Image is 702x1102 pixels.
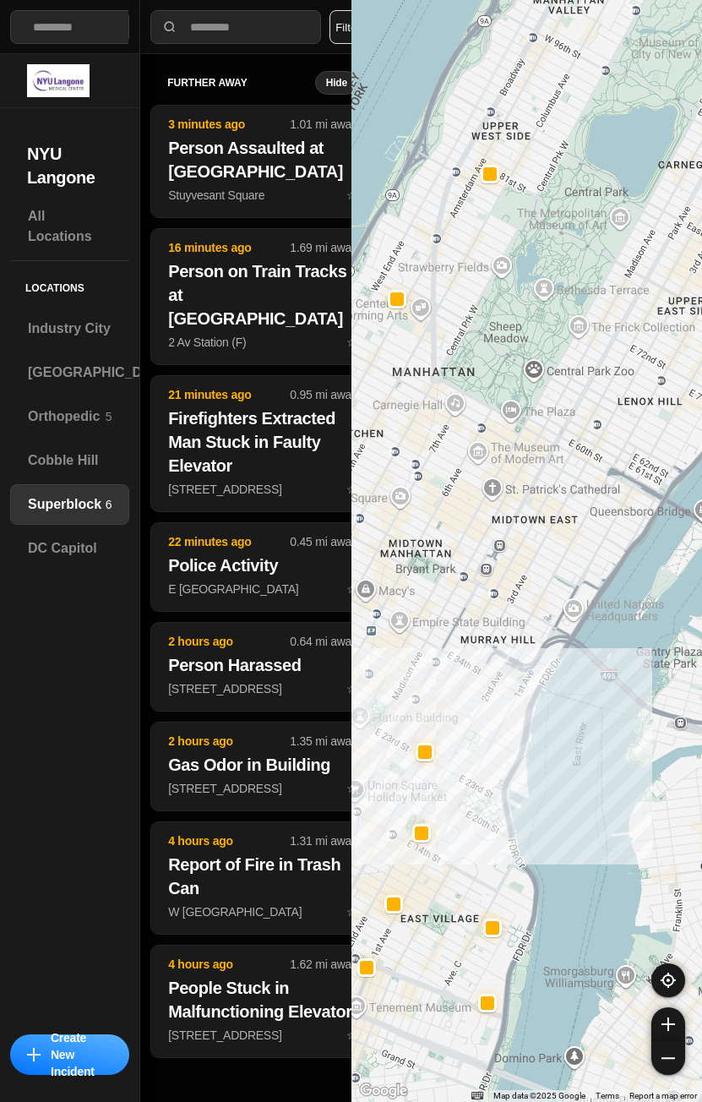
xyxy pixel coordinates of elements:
h3: Industry City [28,319,112,339]
span: star [346,582,357,596]
h2: Report of Fire in Trash Can [168,853,357,900]
p: 1.01 mi away [290,116,356,133]
h3: All Locations [28,206,112,247]
p: 4 hours ago [168,832,290,849]
a: Report a map error [629,1091,697,1100]
img: recenter [661,973,676,988]
a: Open this area in Google Maps (opens a new window) [356,1080,411,1102]
span: Map data ©2025 Google [493,1091,585,1100]
button: zoom-in [651,1007,685,1041]
img: search [161,19,178,35]
a: Orthopedic5 [10,396,129,437]
a: Cobble Hill [10,440,129,481]
p: W [GEOGRAPHIC_DATA] [168,903,357,920]
button: Hide [315,71,358,95]
h2: People Stuck in Malfunctioning Elevator [168,976,357,1023]
span: star [346,1028,357,1042]
p: 1.69 mi away [290,239,356,256]
p: [STREET_ADDRESS] [168,481,357,498]
a: Superblock6 [10,484,129,525]
a: Industry City [10,308,129,349]
p: Create New Incident [51,1029,112,1080]
button: 2 hours ago1.35 mi awayGas Odor in Building[STREET_ADDRESS]star [150,722,375,811]
h2: Person Harassed [168,653,357,677]
h3: Cobble Hill [28,450,112,471]
button: 2 hours ago0.64 mi awayPerson Harassed[STREET_ADDRESS]star [150,622,375,712]
p: 1.35 mi away [290,733,356,750]
p: 21 minutes ago [168,386,290,403]
h3: [GEOGRAPHIC_DATA] [28,363,172,383]
p: [STREET_ADDRESS] [168,680,357,697]
span: star [346,682,357,696]
a: 4 hours ago1.31 mi awayReport of Fire in Trash CanW [GEOGRAPHIC_DATA]star [150,904,375,919]
span: star [346,782,357,795]
h5: Locations [10,261,129,308]
h2: Firefighters Extracted Man Stuck in Faulty Elevator [168,406,357,477]
a: 3 minutes ago1.01 mi awayPerson Assaulted at [GEOGRAPHIC_DATA]Stuyvesant Squarestar [150,188,375,202]
a: 21 minutes ago0.95 mi awayFirefighters Extracted Man Stuck in Faulty Elevator[STREET_ADDRESS]star [150,482,375,496]
button: 21 minutes ago0.95 mi awayFirefighters Extracted Man Stuck in Faulty Elevator[STREET_ADDRESS]star [150,375,375,512]
span: star [346,905,357,919]
img: zoom-out [661,1051,675,1065]
button: 16 minutes ago1.69 mi awayPerson on Train Tracks at [GEOGRAPHIC_DATA]2 Av Station (F)star [150,228,375,365]
h3: Superblock [28,494,106,515]
p: 6 [106,496,112,513]
h3: DC Capitol [28,538,112,559]
button: iconCreate New Incident [10,1034,129,1075]
p: 4 hours ago [168,956,290,973]
button: recenter [651,963,685,997]
p: E [GEOGRAPHIC_DATA] [168,581,357,597]
p: 2 hours ago [168,633,290,650]
p: 22 minutes ago [168,533,290,550]
p: 2 hours ago [168,733,290,750]
h2: Person Assaulted at [GEOGRAPHIC_DATA] [168,136,357,183]
p: 5 [106,408,112,425]
img: Google [356,1080,411,1102]
p: 1.31 mi away [290,832,356,849]
span: star [346,336,357,349]
h2: Person on Train Tracks at [GEOGRAPHIC_DATA] [168,259,357,330]
h2: NYU Langone [27,142,112,189]
a: 4 hours ago1.62 mi awayPeople Stuck in Malfunctioning Elevator[STREET_ADDRESS]star [150,1028,375,1042]
a: [GEOGRAPHIC_DATA] [10,352,129,393]
p: 0.95 mi away [290,386,356,403]
button: Filter [329,10,367,44]
h5: further away [167,76,315,90]
span: star [346,188,357,202]
p: [STREET_ADDRESS] [168,780,357,797]
p: 2 Av Station (F) [168,334,357,351]
a: 22 minutes ago0.45 mi awayPolice ActivityE [GEOGRAPHIC_DATA]star [150,581,375,596]
p: [STREET_ADDRESS] [168,1027,357,1044]
p: 3 minutes ago [168,116,290,133]
a: 2 hours ago1.35 mi awayGas Odor in Building[STREET_ADDRESS]star [150,781,375,795]
img: logo [27,64,90,97]
img: icon [27,1048,41,1061]
p: 0.45 mi away [290,533,356,550]
p: 0.64 mi away [290,633,356,650]
h2: Police Activity [168,554,357,577]
button: zoom-out [651,1041,685,1075]
button: 4 hours ago1.31 mi awayReport of Fire in Trash CanW [GEOGRAPHIC_DATA]star [150,821,375,935]
a: 2 hours ago0.64 mi awayPerson Harassed[STREET_ADDRESS]star [150,681,375,696]
h3: Orthopedic [28,406,106,427]
a: 16 minutes ago1.69 mi awayPerson on Train Tracks at [GEOGRAPHIC_DATA]2 Av Station (F)star [150,335,375,349]
img: zoom-in [661,1017,675,1031]
p: 16 minutes ago [168,239,290,256]
button: 22 minutes ago0.45 mi awayPolice ActivityE [GEOGRAPHIC_DATA]star [150,522,375,612]
p: Stuyvesant Square [168,187,357,204]
button: Keyboard shortcuts [471,1090,483,1102]
button: 3 minutes ago1.01 mi awayPerson Assaulted at [GEOGRAPHIC_DATA]Stuyvesant Squarestar [150,105,375,218]
button: 4 hours ago1.62 mi awayPeople Stuck in Malfunctioning Elevator[STREET_ADDRESS]star [150,945,375,1058]
span: star [346,483,357,496]
a: Terms (opens in new tab) [596,1091,619,1100]
small: Hide [326,76,347,90]
a: All Locations [10,206,129,247]
p: 1.62 mi away [290,956,356,973]
h2: Gas Odor in Building [168,753,357,777]
a: DC Capitol [10,528,129,569]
